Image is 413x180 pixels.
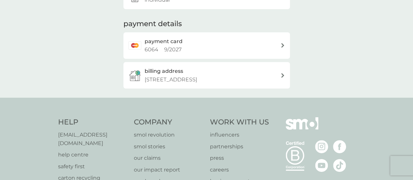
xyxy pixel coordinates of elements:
[134,117,203,127] h4: Company
[145,75,197,84] p: [STREET_ADDRESS]
[333,159,346,172] img: visit the smol Tiktok page
[210,166,269,174] a: careers
[315,159,328,172] img: visit the smol Youtube page
[123,19,182,29] h2: payment details
[58,117,128,127] h4: Help
[58,162,128,171] a: safety first
[123,32,290,59] a: payment card6064 9/2027
[134,166,203,174] a: our impact report
[134,142,203,151] a: smol stories
[333,140,346,153] img: visit the smol Facebook page
[210,154,269,162] a: press
[210,131,269,139] a: influencers
[145,46,158,53] span: 6064
[315,140,328,153] img: visit the smol Instagram page
[145,67,183,75] h3: billing address
[58,151,128,159] a: help centre
[286,117,318,139] img: smol
[134,131,203,139] a: smol revolution
[134,154,203,162] a: our claims
[58,131,128,147] a: [EMAIL_ADDRESS][DOMAIN_NAME]
[210,117,269,127] h4: Work With Us
[123,62,290,89] button: billing address[STREET_ADDRESS]
[164,46,182,53] span: 9 / 2027
[145,37,183,46] h2: payment card
[210,142,269,151] a: partnerships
